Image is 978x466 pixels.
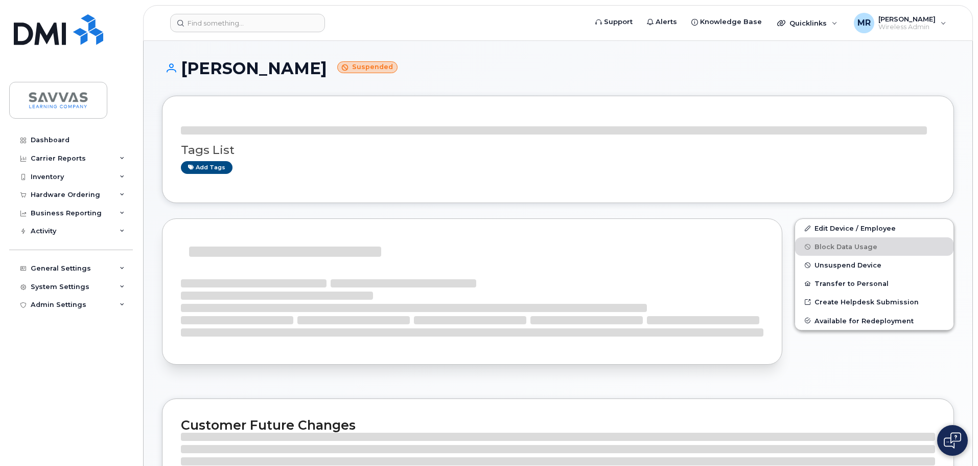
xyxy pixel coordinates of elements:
[795,237,953,256] button: Block Data Usage
[814,261,881,269] span: Unsuspend Device
[162,59,954,77] h1: [PERSON_NAME]
[795,256,953,274] button: Unsuspend Device
[181,417,935,433] h2: Customer Future Changes
[795,293,953,311] a: Create Helpdesk Submission
[181,161,232,174] a: Add tags
[795,219,953,237] a: Edit Device / Employee
[181,144,935,157] h3: Tags List
[814,317,914,324] span: Available for Redeployment
[337,61,398,73] small: Suspended
[795,312,953,330] button: Available for Redeployment
[795,274,953,293] button: Transfer to Personal
[944,432,961,449] img: Open chat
